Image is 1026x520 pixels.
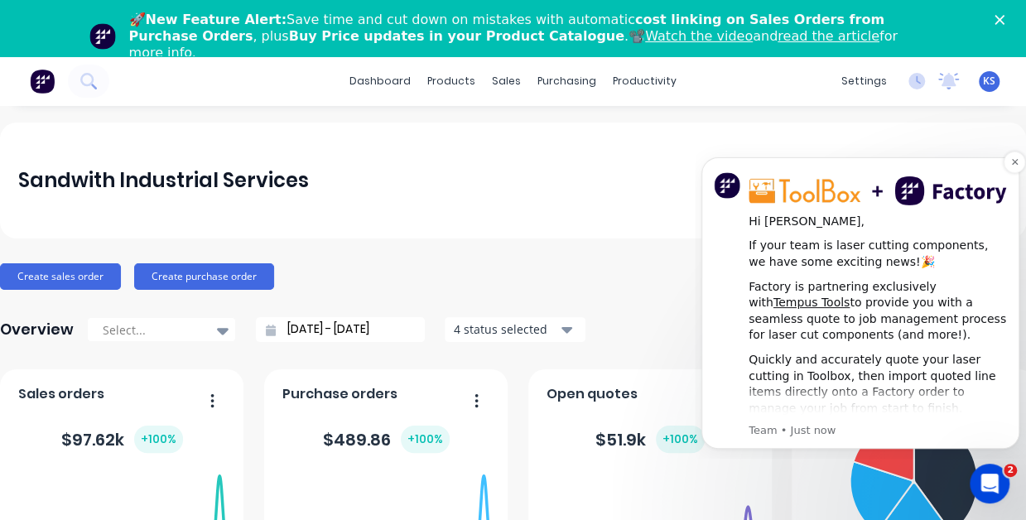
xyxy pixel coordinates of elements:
span: Open quotes [547,384,638,404]
button: 4 status selected [445,317,585,342]
div: $ 51.9k [595,426,705,453]
b: New Feature Alert: [146,12,287,27]
div: + 100 % [656,426,705,453]
b: cost linking on Sales Orders from Purchase Orders [129,12,884,44]
div: Sandwith Industrial Services [18,164,309,197]
div: sales [484,69,529,94]
div: productivity [605,69,685,94]
button: Create purchase order [134,263,274,290]
img: Factory [30,69,55,94]
span: Purchase orders [282,384,397,404]
div: 4 status selected [454,320,558,338]
span: KS [983,74,995,89]
span: Sales orders [18,384,104,404]
div: + 100 % [401,426,450,453]
div: + 100 % [134,426,183,453]
a: read the article [778,28,879,44]
iframe: Intercom notifications message [695,142,1026,459]
div: Close [995,15,1011,25]
div: settings [833,69,895,94]
div: $ 97.62k [61,426,183,453]
div: $ 489.86 [323,426,450,453]
span: 2 [1004,464,1017,477]
b: Buy Price updates in your Product Catalogue [289,28,624,44]
div: purchasing [529,69,605,94]
img: Profile image for Team [89,23,116,50]
a: Watch the video [645,28,753,44]
div: products [419,69,484,94]
a: dashboard [341,69,419,94]
iframe: Intercom live chat [970,464,1009,503]
div: 🚀 Save time and cut down on mistakes with automatic , plus .📽️ and for more info. [129,12,911,61]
